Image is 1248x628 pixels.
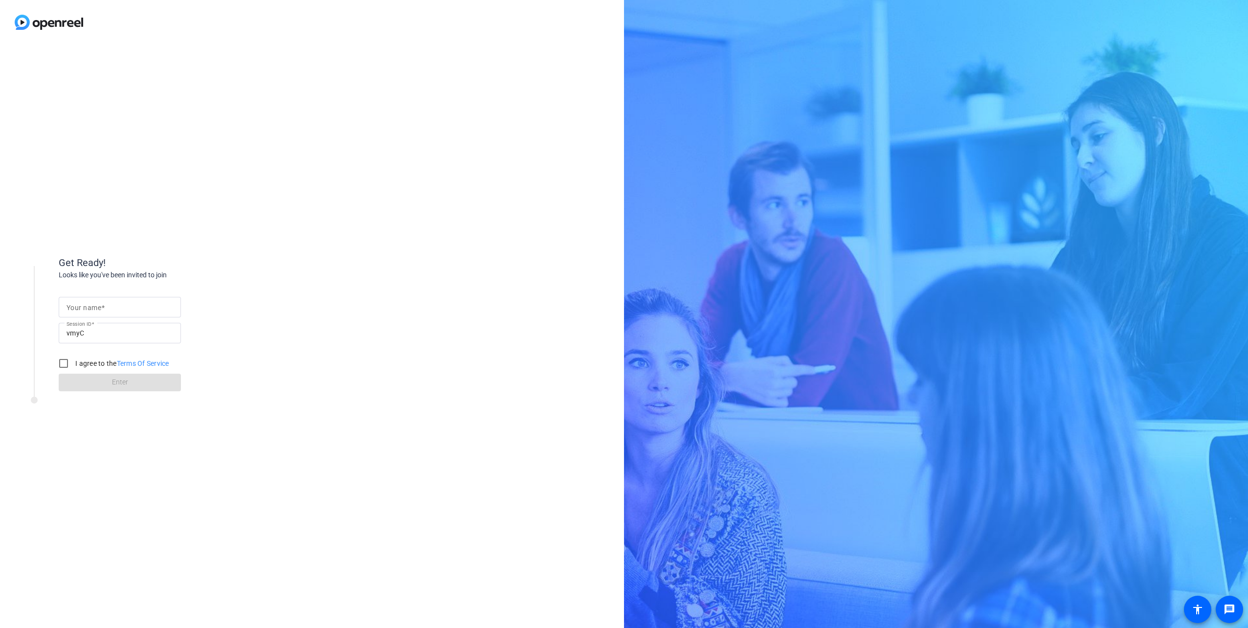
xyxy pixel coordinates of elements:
[59,270,254,280] div: Looks like you've been invited to join
[67,321,91,327] mat-label: Session ID
[67,304,101,312] mat-label: Your name
[59,255,254,270] div: Get Ready!
[117,359,169,367] a: Terms Of Service
[1224,604,1235,615] mat-icon: message
[73,359,169,368] label: I agree to the
[1192,604,1203,615] mat-icon: accessibility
